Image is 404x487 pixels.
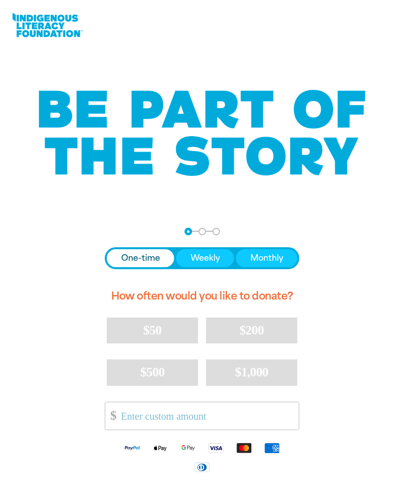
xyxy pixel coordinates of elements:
[146,442,174,454] img: Apple Pay logo
[235,365,268,379] span: $1,000
[107,249,174,267] button: One-time
[191,252,220,264] span: Weekly
[236,249,297,267] button: Monthly
[176,249,234,267] button: Weekly
[239,323,264,337] span: $200
[105,247,299,269] div: Donation frequency
[107,318,198,343] button: $50
[118,442,146,454] img: Paypal logo
[202,442,230,454] img: Visa logo
[114,402,299,430] input: Enter custom amount
[105,405,116,427] span: $
[212,228,220,235] button: Navigate to step 3 of 3 to enter your payment details
[230,442,258,454] img: Mastercard logo
[199,228,206,235] button: Navigate to step 2 of 3 to enter your details
[206,318,297,343] button: $200
[140,365,165,379] span: $500
[105,281,299,311] h2: How often would you like to donate?
[250,252,283,264] span: Monthly
[30,70,374,195] img: Be part of the story
[105,434,299,481] div: Available payment methods
[143,323,161,337] span: $50
[206,359,297,385] button: $1,000
[107,359,198,385] button: $500
[121,252,160,264] span: One-time
[188,462,216,473] img: Diners Club logo
[185,228,192,235] button: Navigate to step 1 of 3 to enter your donation amount
[174,442,202,454] img: Google Pay logo
[258,442,286,454] img: American Express logo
